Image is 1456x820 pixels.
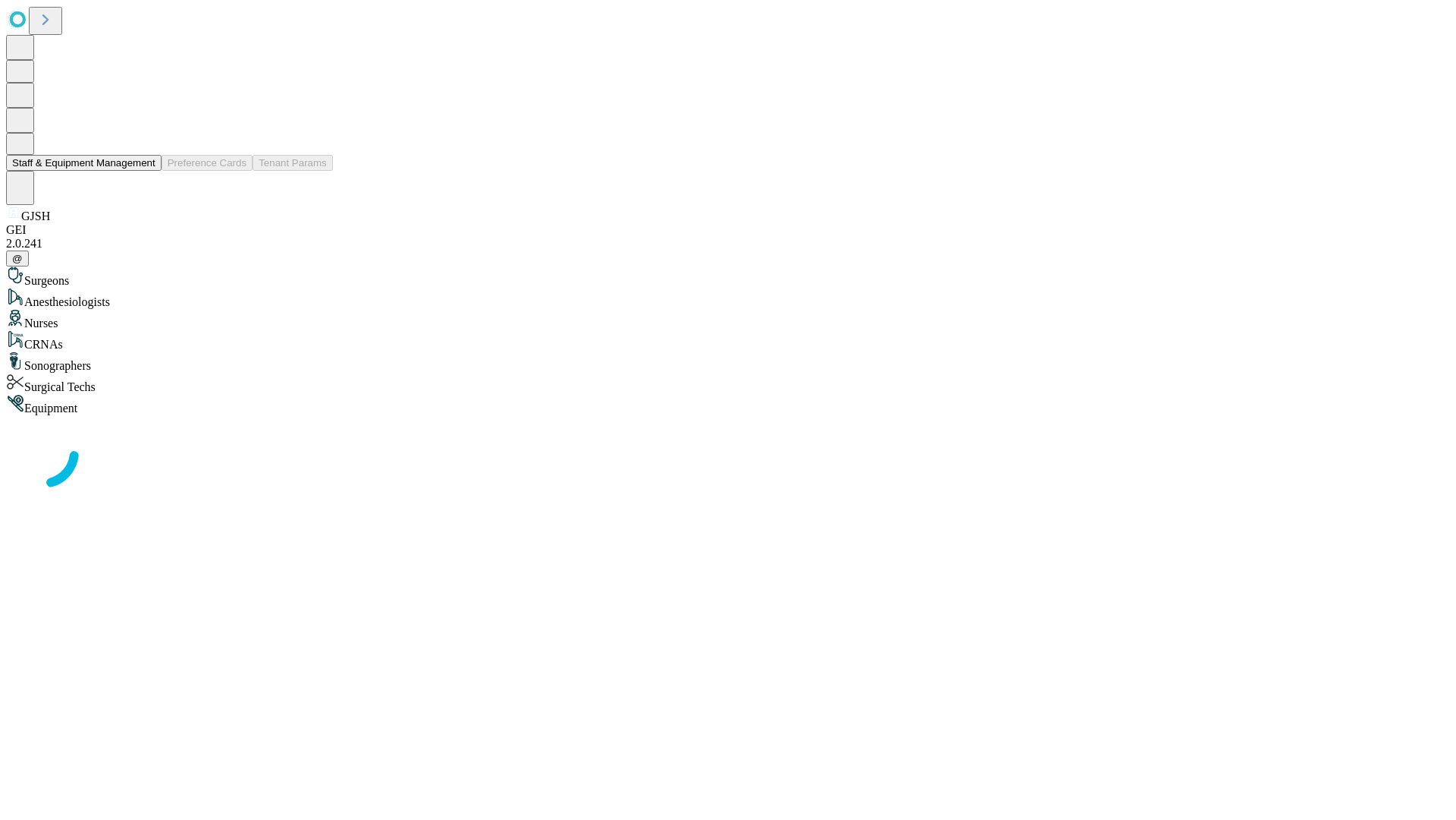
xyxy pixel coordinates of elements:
[6,309,1450,330] div: Nurses
[6,394,1450,415] div: Equipment
[6,155,162,171] button: Staff & Equipment Management
[6,237,1450,251] div: 2.0.241
[6,288,1450,309] div: Anesthesiologists
[21,210,50,222] span: GJSH
[6,373,1450,394] div: Surgical Techs
[6,251,29,266] button: @
[253,155,333,171] button: Tenant Params
[6,266,1450,288] div: Surgeons
[6,223,1450,237] div: GEI
[12,253,23,264] span: @
[6,330,1450,352] div: CRNAs
[6,352,1450,373] div: Sonographers
[162,155,253,171] button: Preference Cards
